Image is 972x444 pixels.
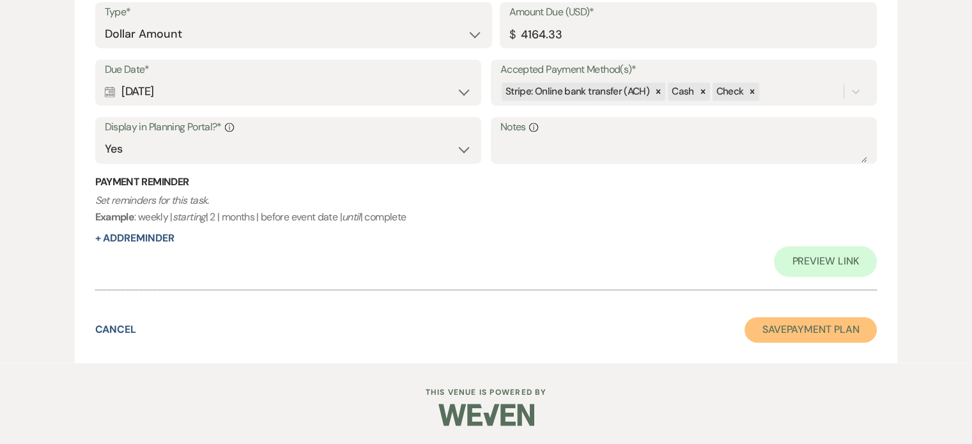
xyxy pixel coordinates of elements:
button: Cancel [95,325,137,335]
h3: Payment Reminder [95,175,877,189]
button: + AddReminder [95,233,174,243]
i: starting [173,210,206,224]
div: [DATE] [105,79,472,104]
label: Type* [105,3,482,22]
span: Check [716,85,744,98]
i: until [342,210,360,224]
span: Cash [672,85,693,98]
p: : weekly | | 2 | months | before event date | | complete [95,192,877,225]
button: SavePayment Plan [744,317,877,342]
label: Accepted Payment Method(s)* [500,61,868,79]
i: Set reminders for this task. [95,194,209,207]
label: Notes [500,118,868,137]
img: Weven Logo [438,392,534,437]
a: Preview Link [774,246,877,277]
label: Display in Planning Portal?* [105,118,472,137]
span: Stripe: Online bank transfer (ACH) [505,85,649,98]
label: Due Date* [105,61,472,79]
b: Example [95,210,135,224]
div: $ [509,26,515,43]
label: Amount Due (USD)* [509,3,868,22]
